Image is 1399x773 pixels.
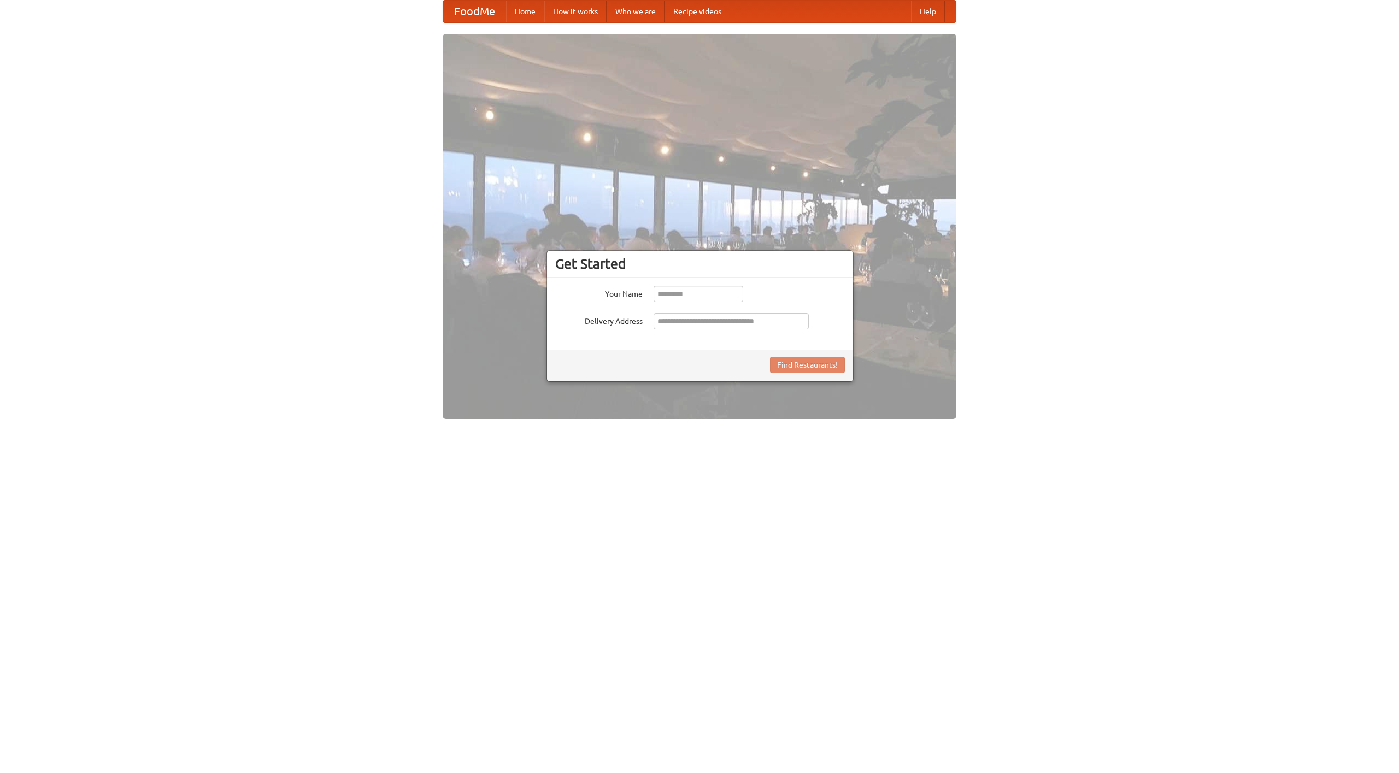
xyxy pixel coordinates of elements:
a: Recipe videos [665,1,730,22]
a: Home [506,1,544,22]
a: Who we are [607,1,665,22]
a: How it works [544,1,607,22]
a: Help [911,1,945,22]
a: FoodMe [443,1,506,22]
label: Your Name [555,286,643,299]
h3: Get Started [555,256,845,272]
label: Delivery Address [555,313,643,327]
button: Find Restaurants! [770,357,845,373]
